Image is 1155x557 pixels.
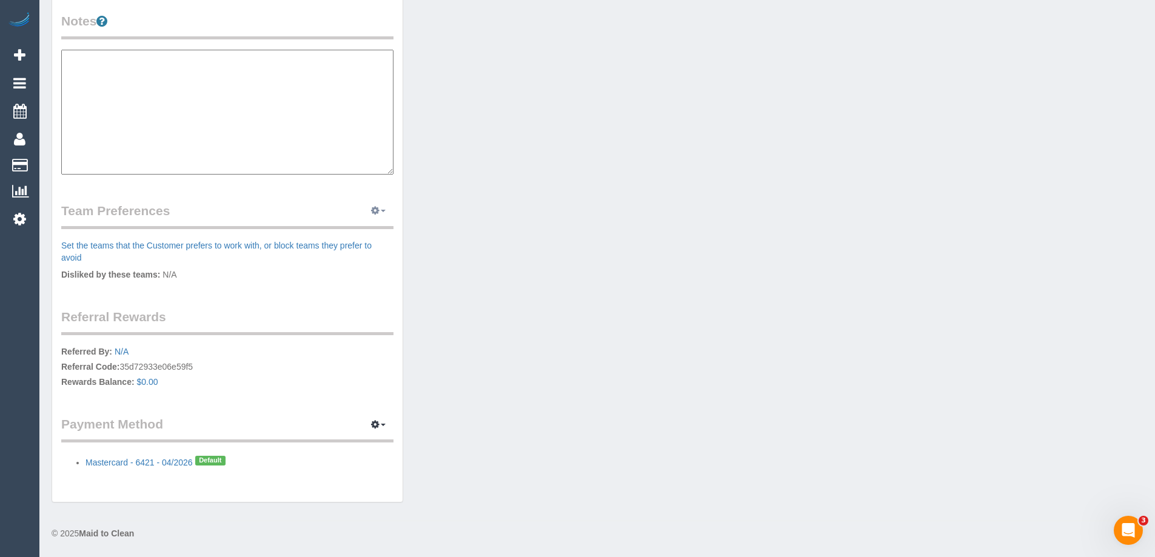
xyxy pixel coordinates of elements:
[1114,516,1143,545] iframe: Intercom live chat
[7,12,32,29] img: Automaid Logo
[52,527,1143,539] div: © 2025
[79,529,134,538] strong: Maid to Clean
[61,202,393,229] legend: Team Preferences
[162,270,176,279] span: N/A
[61,345,393,391] p: 35d72933e06e59f5
[61,268,160,281] label: Disliked by these teams:
[61,308,393,335] legend: Referral Rewards
[85,458,193,467] a: Mastercard - 6421 - 04/2026
[137,377,158,387] a: $0.00
[61,376,135,388] label: Rewards Balance:
[115,347,129,356] a: N/A
[61,241,372,262] a: Set the teams that the Customer prefers to work with, or block teams they prefer to avoid
[61,345,112,358] label: Referred By:
[1139,516,1148,525] span: 3
[61,12,393,39] legend: Notes
[61,415,393,442] legend: Payment Method
[195,456,226,465] span: Default
[61,361,119,373] label: Referral Code:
